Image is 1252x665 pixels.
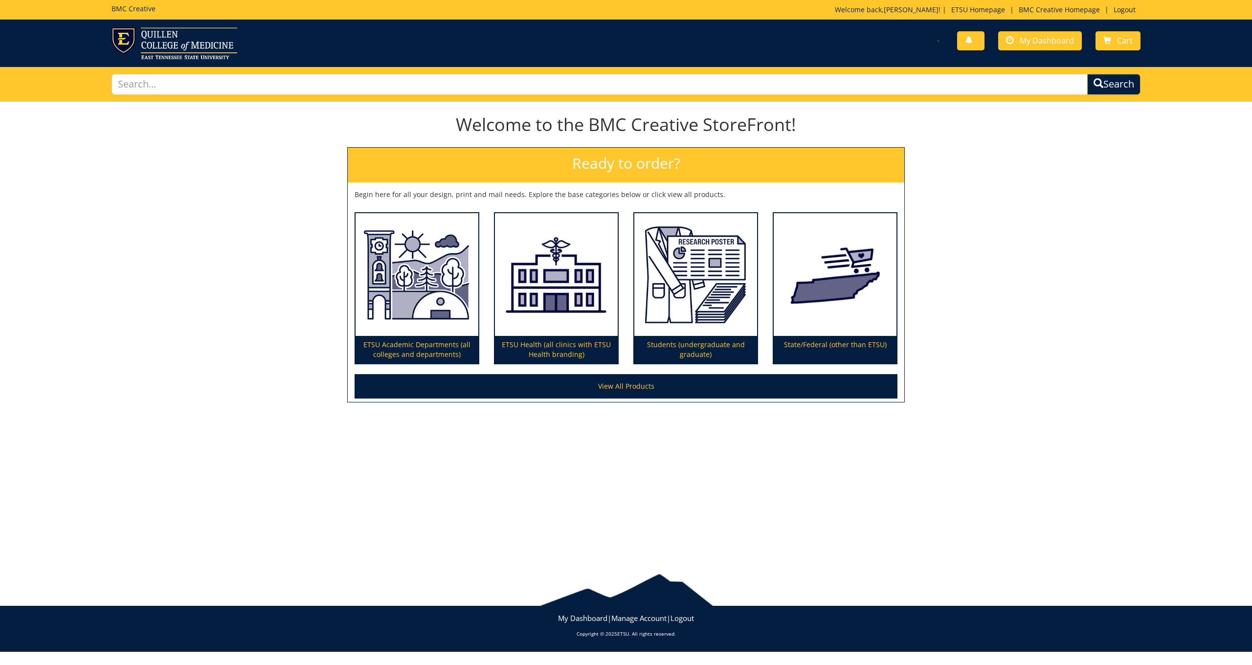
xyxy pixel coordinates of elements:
[835,5,1140,15] p: Welcome back, ! | | |
[356,336,478,363] p: ETSU Academic Departments (all colleges and departments)
[611,613,667,623] a: Manage Account
[112,5,156,12] h5: BMC Creative
[112,74,1087,95] input: Search...
[634,336,757,363] p: Students (undergraduate and graduate)
[1087,74,1140,95] button: Search
[1117,35,1133,46] span: Cart
[774,213,896,363] a: State/Federal (other than ETSU)
[634,213,757,336] img: Students (undergraduate and graduate)
[1014,5,1105,14] a: BMC Creative Homepage
[495,336,618,363] p: ETSU Health (all clinics with ETSU Health branding)
[348,148,904,182] h2: Ready to order?
[347,115,905,134] h1: Welcome to the BMC Creative StoreFront!
[355,374,897,399] a: View All Products
[946,5,1010,14] a: ETSU Homepage
[558,613,607,623] a: My Dashboard
[495,213,618,363] a: ETSU Health (all clinics with ETSU Health branding)
[671,613,694,623] a: Logout
[617,630,629,637] a: ETSU
[774,336,896,363] p: State/Federal (other than ETSU)
[495,213,618,336] img: ETSU Health (all clinics with ETSU Health branding)
[774,213,896,336] img: State/Federal (other than ETSU)
[356,213,478,363] a: ETSU Academic Departments (all colleges and departments)
[355,190,897,199] p: Begin here for all your design, print and mail needs. Explore the base categories below or click ...
[1020,35,1074,46] span: My Dashboard
[634,213,757,363] a: Students (undergraduate and graduate)
[884,5,939,14] a: [PERSON_NAME]
[356,213,478,336] img: ETSU Academic Departments (all colleges and departments)
[1095,31,1140,50] a: Cart
[112,27,237,59] img: ETSU logo
[1109,5,1140,14] a: Logout
[998,31,1082,50] a: My Dashboard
